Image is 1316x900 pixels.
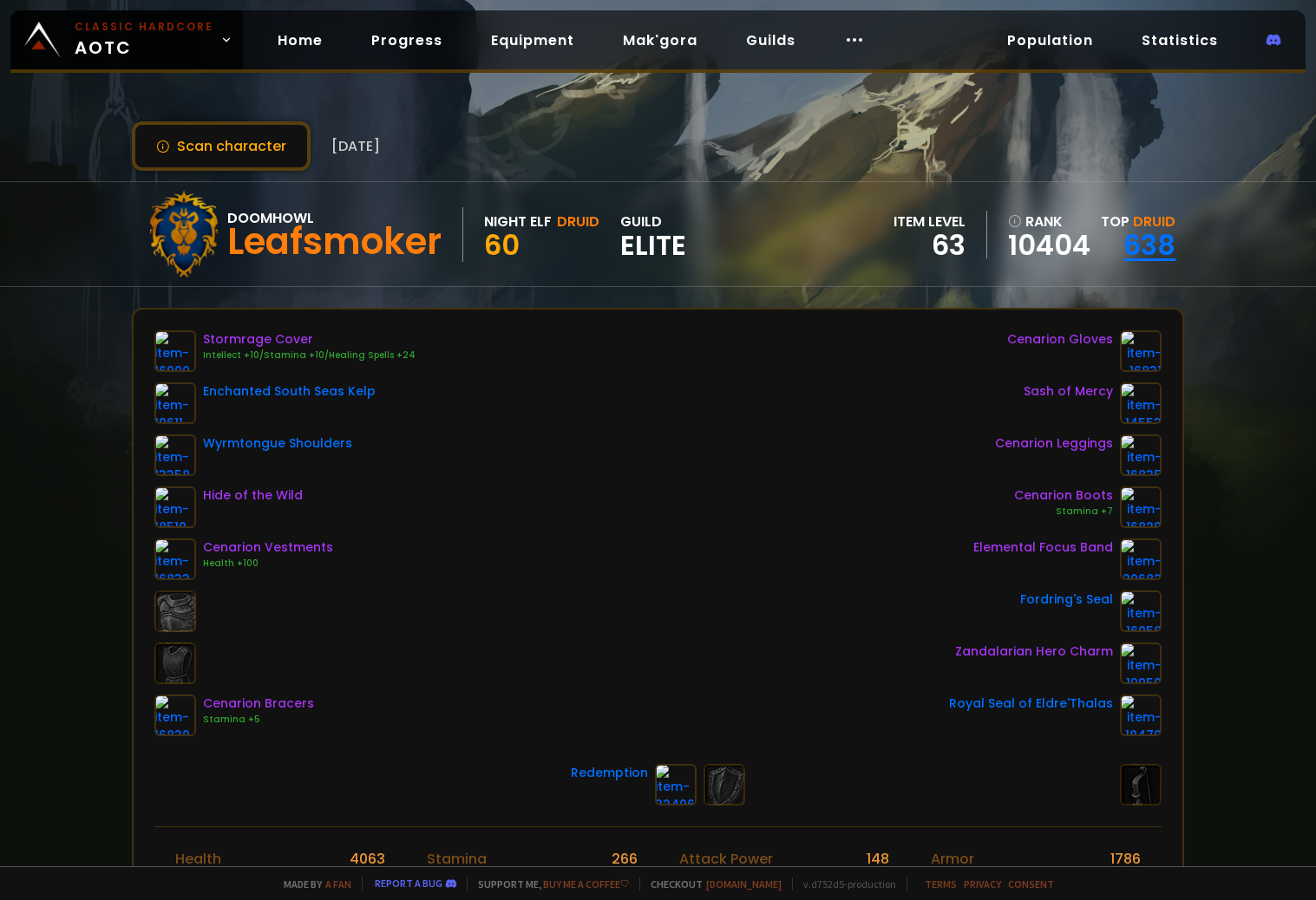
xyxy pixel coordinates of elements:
[973,538,1113,557] div: Elemental Focus Band
[1123,225,1175,264] a: 638
[1008,877,1054,890] a: Consent
[1133,212,1175,232] span: Druid
[264,23,337,58] a: Home
[543,877,629,890] a: Buy me a coffee
[350,848,385,870] div: 4063
[325,877,351,890] a: a fan
[467,877,629,890] span: Support me,
[612,848,638,870] div: 266
[1120,695,1162,736] img: item-18470
[620,232,686,258] span: Elite
[792,877,896,890] span: v. d752d5 - production
[609,23,711,58] a: Mak'gora
[1120,382,1162,424] img: item-14553
[1014,486,1113,505] div: Cenarion Boots
[154,434,196,476] img: item-13358
[477,23,588,58] a: Equipment
[1120,642,1162,684] img: item-19950
[894,232,966,258] div: 63
[203,382,376,401] div: Enchanted South Seas Kelp
[331,135,380,157] span: [DATE]
[620,211,686,258] div: guild
[1008,232,1090,258] a: 10404
[1020,590,1113,609] div: Fordring's Seal
[1101,211,1175,232] div: Top
[557,211,599,232] div: Druid
[955,642,1113,661] div: Zandalarian Hero Charm
[679,848,773,870] div: Attack Power
[1120,434,1162,476] img: item-16835
[484,225,520,264] span: 60
[949,695,1113,713] div: Royal Seal of Eldre'Thalas
[203,695,314,713] div: Cenarion Bracers
[154,330,196,372] img: item-16900
[1007,330,1113,349] div: Cenarion Gloves
[1014,505,1113,518] div: Stamina +7
[732,23,809,58] a: Guilds
[203,713,314,727] div: Stamina +5
[154,538,196,580] img: item-16833
[203,349,416,362] div: Intellect +10/Stamina +10/Healing Spells +24
[10,10,243,69] a: Classic HardcoreAOTC
[175,848,221,870] div: Health
[427,848,487,870] div: Stamina
[655,764,697,805] img: item-22406
[154,486,196,528] img: item-18510
[203,538,333,557] div: Cenarion Vestments
[203,486,303,505] div: Hide of the Wild
[75,19,213,61] span: AOTC
[75,19,213,35] small: Classic Hardcore
[357,23,456,58] a: Progress
[154,695,196,736] img: item-16830
[227,207,442,229] div: Doomhowl
[273,877,351,890] span: Made by
[1120,538,1162,580] img: item-20682
[484,211,552,232] div: Night Elf
[203,434,352,453] div: Wyrmtongue Shoulders
[227,229,442,255] div: Leafsmoker
[925,877,957,890] a: Terms
[375,877,442,890] a: Report a bug
[1008,211,1090,232] div: rank
[894,211,966,232] div: item level
[132,121,311,171] button: Scan character
[154,382,196,424] img: item-19611
[995,434,1113,453] div: Cenarion Leggings
[1128,23,1232,58] a: Statistics
[203,330,416,349] div: Stormrage Cover
[571,764,648,782] div: Redemption
[1120,590,1162,632] img: item-16058
[1120,486,1162,528] img: item-16829
[1120,330,1162,372] img: item-16831
[706,877,782,890] a: [DOMAIN_NAME]
[931,848,974,870] div: Armor
[964,877,1001,890] a: Privacy
[203,557,333,571] div: Health +100
[1110,848,1141,870] div: 1786
[993,23,1107,58] a: Population
[1024,382,1113,401] div: Sash of Mercy
[867,848,889,870] div: 148
[639,877,782,890] span: Checkout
